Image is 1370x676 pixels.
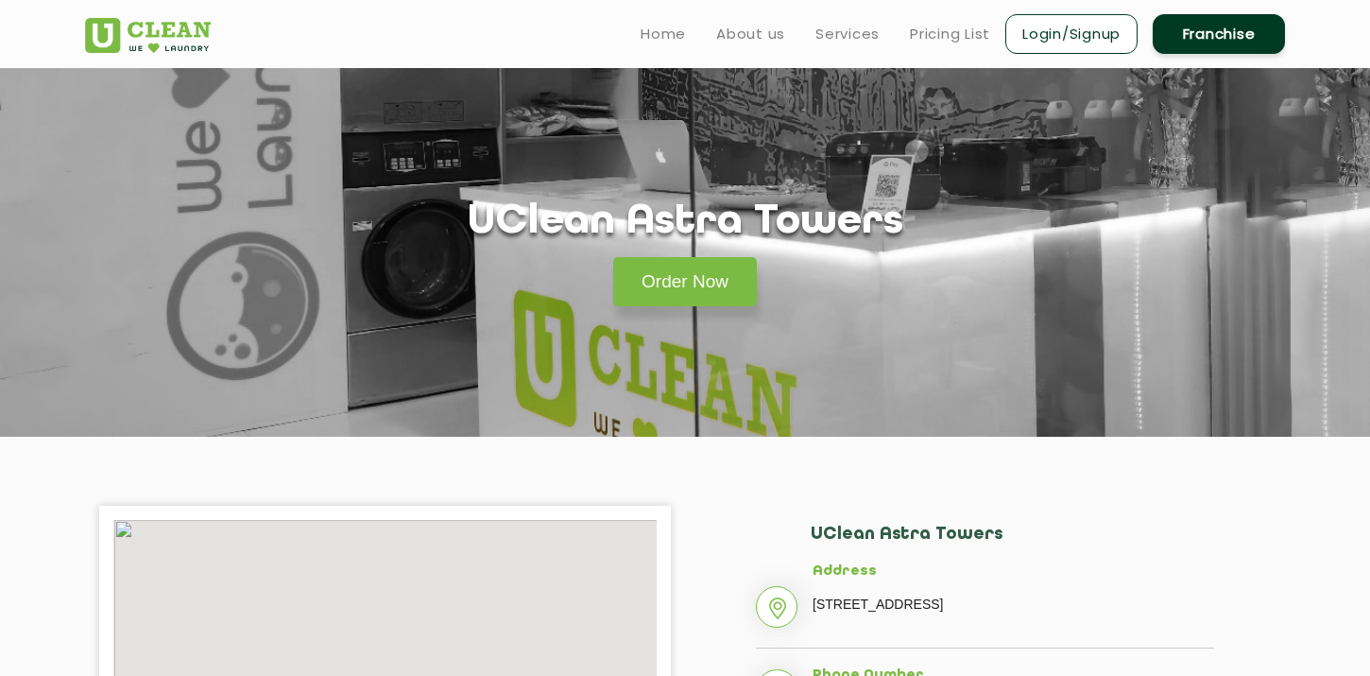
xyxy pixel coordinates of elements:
h5: Address [813,563,1214,581]
img: UClean Laundry and Dry Cleaning [85,18,211,53]
h2: UClean Astra Towers [811,525,1214,563]
p: [STREET_ADDRESS] [813,590,1214,618]
a: About us [716,23,785,45]
a: Pricing List [910,23,990,45]
a: Login/Signup [1005,14,1138,54]
a: Services [815,23,880,45]
h1: UClean Astra Towers [468,199,903,247]
a: Franchise [1153,14,1285,54]
a: Home [641,23,686,45]
a: Order Now [613,257,757,306]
